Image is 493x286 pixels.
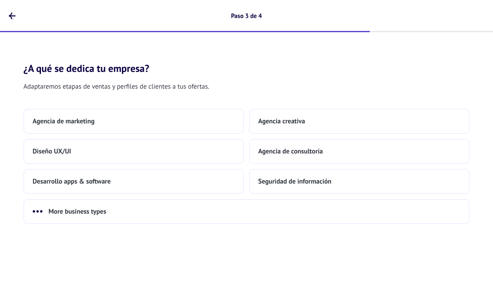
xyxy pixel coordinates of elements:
span: Diseño UX/UI [33,148,71,156]
span: Seguridad de información [258,178,331,186]
span: Agencia creativa [258,117,305,126]
button: Seguridad de información [249,169,470,194]
button: Diseño UX/UI [23,139,244,164]
button: Agencia de consultoría [249,139,470,164]
span: Agencia de consultoría [258,148,323,156]
span: Desarrollo apps & software [33,178,111,186]
button: Agencia de marketing [23,109,244,134]
button: Agencia creativa [249,109,470,134]
div: Paso 3 de 4 [231,13,262,20]
span: Adaptaremos etapas de ventas y perfiles de clientes a tus ofertas. [23,82,209,92]
h2: ¿A qué se dedica tu empresa? [7,43,486,75]
span: Agencia de marketing [33,117,94,126]
span: More business types [48,208,106,216]
button: Desarrollo apps & software [23,169,244,194]
button: More business types [23,199,470,225]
